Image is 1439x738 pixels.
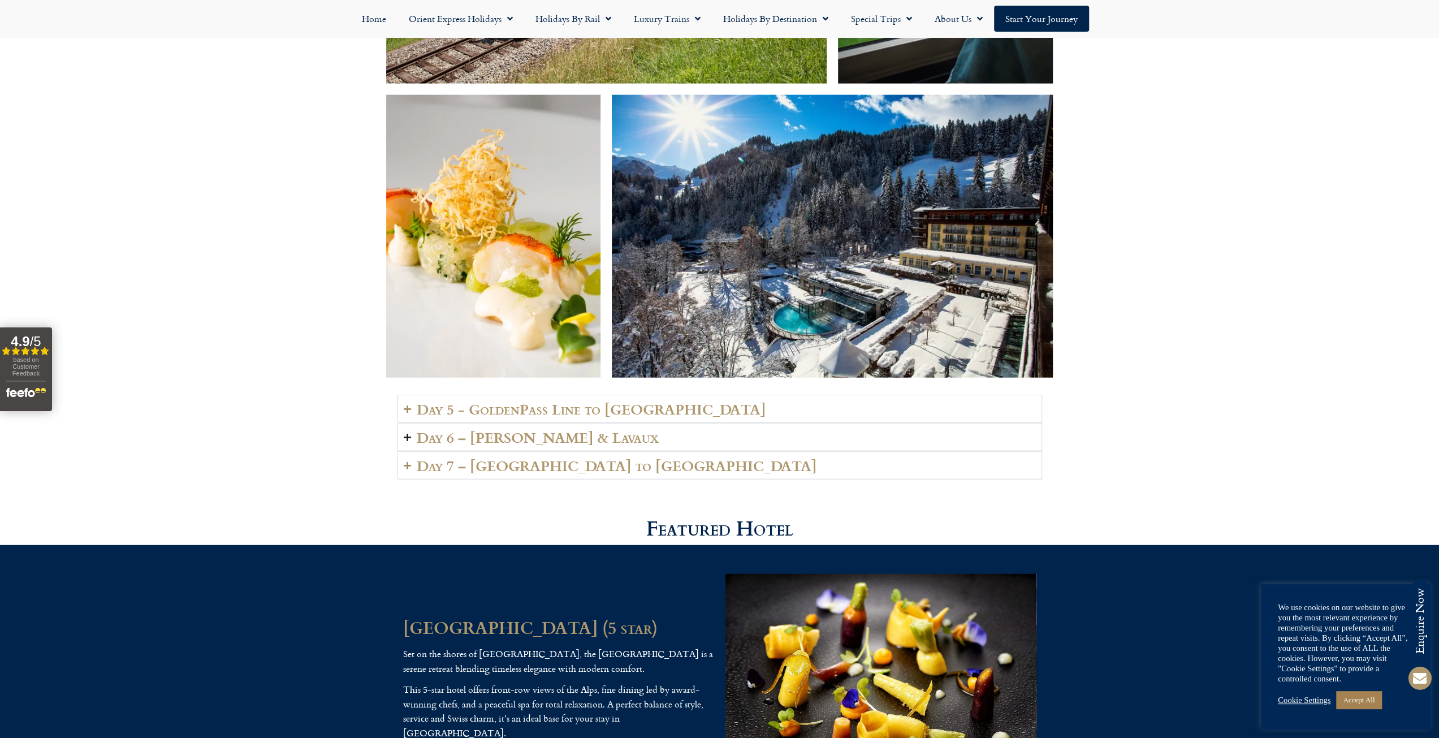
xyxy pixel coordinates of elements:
[923,6,994,32] a: About Us
[397,6,524,32] a: Orient Express Holidays
[417,429,659,445] h2: Day 6 – [PERSON_NAME] & Lavaux
[1278,602,1414,684] div: We use cookies on our website to give you the most relevant experience by remembering your prefer...
[623,6,712,32] a: Luxury Trains
[397,423,1042,451] summary: Day 6 – [PERSON_NAME] & Lavaux
[417,458,817,473] h2: Day 7 – [GEOGRAPHIC_DATA] to [GEOGRAPHIC_DATA]
[994,6,1089,32] a: Start your Journey
[403,619,714,636] h2: [GEOGRAPHIC_DATA] (5 star)
[1278,695,1330,705] a: Cookie Settings
[397,395,1042,480] div: Accordion. Open links with Enter or Space, close with Escape, and navigate with Arrow Keys
[351,6,397,32] a: Home
[397,451,1042,480] summary: Day 7 – [GEOGRAPHIC_DATA] to [GEOGRAPHIC_DATA]
[646,519,793,540] h2: Featured Hotel
[712,6,840,32] a: Holidays by Destination
[397,395,1042,423] summary: Day 5 - GoldenPass Line to [GEOGRAPHIC_DATA]
[403,647,713,675] span: Set on the shores of [GEOGRAPHIC_DATA], the [GEOGRAPHIC_DATA] is a serene retreat blending timele...
[524,6,623,32] a: Holidays by Rail
[1336,691,1381,709] a: Accept All
[6,6,1433,32] nav: Menu
[417,401,766,417] h2: Day 5 - GoldenPass Line to [GEOGRAPHIC_DATA]
[840,6,923,32] a: Special Trips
